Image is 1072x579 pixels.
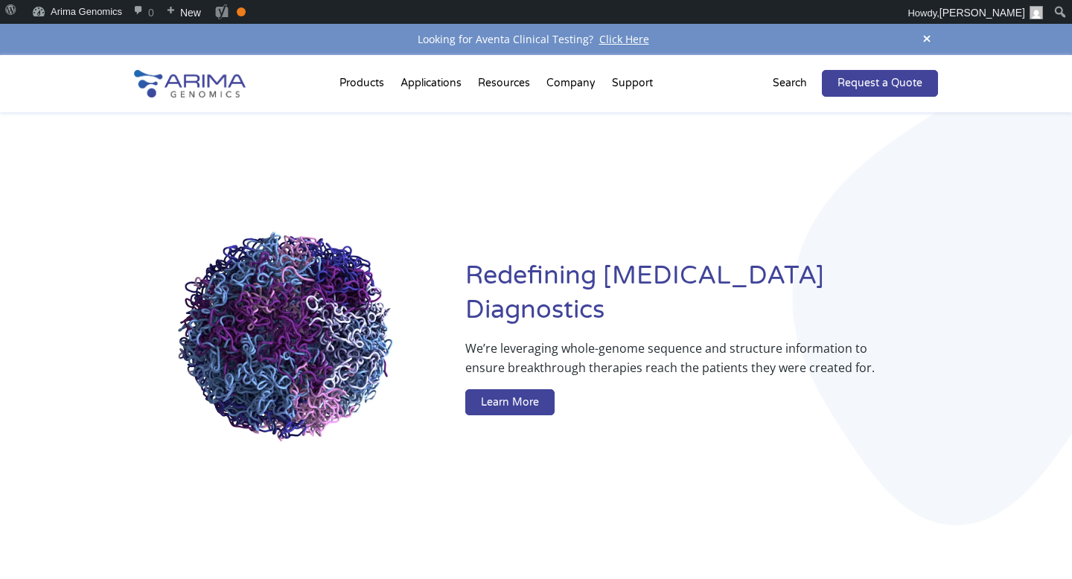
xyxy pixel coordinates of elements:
[465,389,555,416] a: Learn More
[593,32,655,46] a: Click Here
[822,70,938,97] a: Request a Quote
[237,7,246,16] div: OK
[134,70,246,97] img: Arima-Genomics-logo
[134,30,938,49] div: Looking for Aventa Clinical Testing?
[939,7,1025,19] span: [PERSON_NAME]
[465,259,938,339] h1: Redefining [MEDICAL_DATA] Diagnostics
[465,339,878,389] p: We’re leveraging whole-genome sequence and structure information to ensure breakthrough therapies...
[998,508,1072,579] iframe: Chat Widget
[773,74,807,93] p: Search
